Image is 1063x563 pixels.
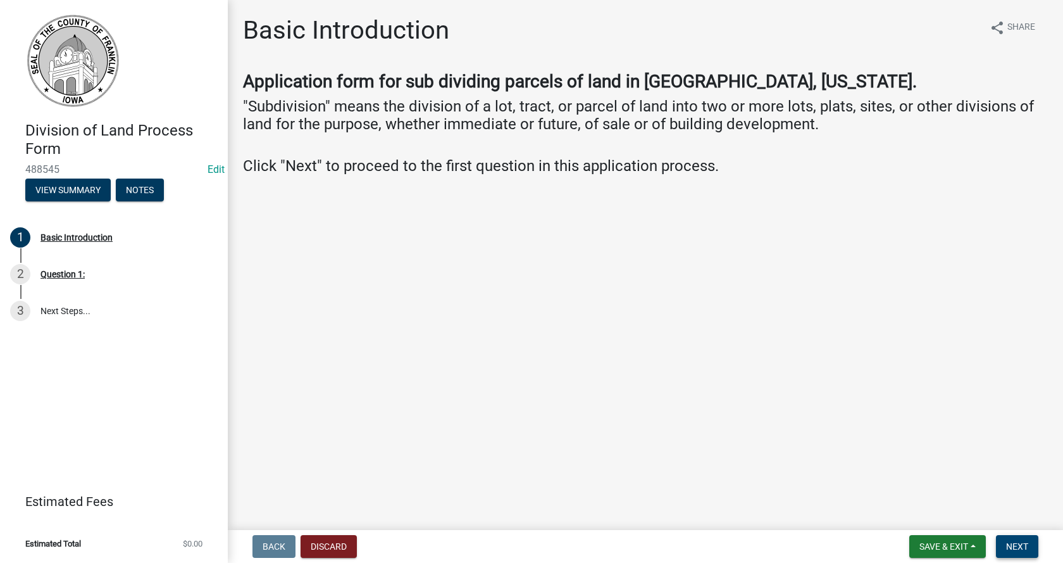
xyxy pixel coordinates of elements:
[243,71,917,92] strong: Application form for sub dividing parcels of land in [GEOGRAPHIC_DATA], [US_STATE].
[208,163,225,175] a: Edit
[116,179,164,201] button: Notes
[243,98,1048,152] h4: "Subdivision" means the division of a lot, tract, or parcel of land into two or more lots, plats,...
[252,535,295,558] button: Back
[208,163,225,175] wm-modal-confirm: Edit Application Number
[996,535,1038,558] button: Next
[263,541,285,552] span: Back
[243,157,1048,175] h4: Click "Next" to proceed to the first question in this application process.
[909,535,986,558] button: Save & Exit
[183,540,202,548] span: $0.00
[1007,20,1035,35] span: Share
[25,186,111,196] wm-modal-confirm: Summary
[979,15,1045,40] button: shareShare
[10,264,30,284] div: 2
[25,540,81,548] span: Estimated Total
[40,233,113,242] div: Basic Introduction
[10,489,208,514] a: Estimated Fees
[10,301,30,321] div: 3
[40,270,85,279] div: Question 1:
[990,20,1005,35] i: share
[25,163,202,175] span: 488545
[25,122,218,158] h4: Division of Land Process Form
[301,535,357,558] button: Discard
[25,13,120,108] img: Franklin County, Iowa
[10,227,30,248] div: 1
[919,541,968,552] span: Save & Exit
[116,186,164,196] wm-modal-confirm: Notes
[25,179,111,201] button: View Summary
[243,15,449,46] h1: Basic Introduction
[1006,541,1028,552] span: Next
